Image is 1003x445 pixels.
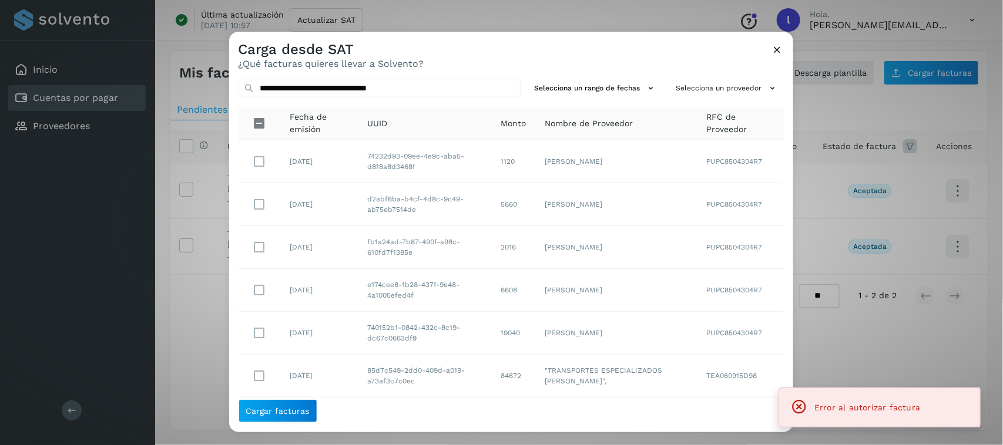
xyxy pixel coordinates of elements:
td: [DATE] [281,397,358,440]
td: fb1a24ad-7b87-490f-a98c-610fd7f1385e [358,226,491,269]
td: TEA060915D98 [697,397,784,440]
td: PUPC8504304R7 [697,183,784,226]
td: [DATE] [281,269,358,312]
td: [PERSON_NAME] [535,140,697,183]
td: d2abf6ba-b4cf-4d8c-9c49-ab75eb7514de [358,183,491,226]
button: Selecciona un rango de fechas [530,79,662,98]
td: 6608 [491,269,535,312]
td: 740152b1-0842-432c-8c19-dc67c0663df9 [358,312,491,355]
td: 2016 [491,226,535,269]
td: 19040 [491,312,535,355]
td: TEA060915D98 [697,355,784,397]
td: 84672 [491,355,535,397]
span: Error al autorizar factura [814,403,920,412]
span: Fecha de emisión [290,111,348,136]
td: [PERSON_NAME] [535,226,697,269]
td: [PERSON_NAME] [535,183,697,226]
td: e174cee8-1b28-437f-9e48-4a1005efed4f [358,269,491,312]
td: [DATE] [281,183,358,226]
h3: Carga desde SAT [239,41,424,58]
td: [DATE] [281,355,358,397]
td: [DATE] [281,312,358,355]
td: "TRANSPORTES ESPECIALIZADOS [PERSON_NAME]", [535,397,697,440]
span: RFC de Proveedor [707,111,774,136]
span: Nombre de Proveedor [545,117,633,130]
td: [DATE] [281,140,358,183]
td: [PERSON_NAME] [535,269,697,312]
td: 1120 [491,140,535,183]
td: cab5dfa4-a076-415c-baec-a88207def1a2 [358,397,491,440]
button: Selecciona un proveedor [672,79,784,98]
td: PUPC8504304R7 [697,140,784,183]
td: [DATE] [281,226,358,269]
td: 74232d93-09ee-4e9c-aba5-d8f8a8d3468f [358,140,491,183]
button: Cargar facturas [239,399,317,423]
td: 84672 [491,397,535,440]
p: ¿Qué facturas quieres llevar a Solvento? [239,58,424,69]
td: PUPC8504304R7 [697,269,784,312]
td: PUPC8504304R7 [697,226,784,269]
span: UUID [367,117,387,130]
span: Cargar facturas [246,407,310,415]
td: 85d7c549-2dd0-409d-a019-a73af3c7c0ec [358,355,491,397]
td: 5660 [491,183,535,226]
td: [PERSON_NAME] [535,312,697,355]
td: PUPC8504304R7 [697,312,784,355]
td: "TRANSPORTES ESPECIALIZADOS [PERSON_NAME]", [535,355,697,397]
span: Monto [501,117,526,130]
